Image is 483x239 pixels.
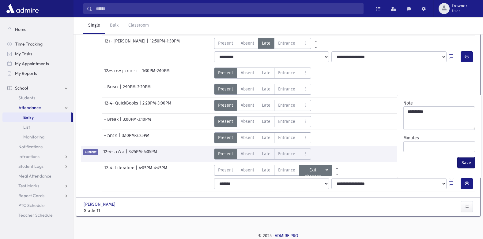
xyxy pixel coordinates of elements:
[2,39,73,49] a: Time Tracking
[262,118,270,125] span: Late
[403,135,419,141] label: Minutes
[103,149,126,160] span: 12-4- הלכה
[129,149,157,160] span: 3:25PM-4:05PM
[214,165,342,176] div: AttTypes
[147,38,150,49] span: |
[18,173,51,179] span: Meal Attendance
[218,40,233,46] span: Present
[122,132,149,143] span: 3:10PM-3:25PM
[214,84,311,95] div: AttTypes
[84,201,117,208] span: [PERSON_NAME]
[123,84,151,95] span: 2:10PM-2:20PM
[104,38,147,49] span: 12ד- [PERSON_NAME]
[262,134,270,141] span: Late
[2,210,73,220] a: Teacher Schedule
[278,118,295,125] span: Entrance
[23,124,30,130] span: List
[104,100,139,111] span: 12-4- QuickBooks
[303,167,325,174] span: Exit Absence
[214,116,311,127] div: AttTypes
[2,152,73,161] a: Infractions
[18,164,43,169] span: Student Logs
[218,134,233,141] span: Present
[2,83,73,93] a: School
[218,86,233,92] span: Present
[18,193,44,198] span: Report Cards
[218,70,233,76] span: Present
[23,134,44,140] span: Monitoring
[241,151,254,157] span: Absent
[332,170,342,175] a: All Later
[123,116,151,127] span: 3:00PM-3:10PM
[15,85,28,91] span: School
[83,149,98,155] span: Current
[262,86,270,92] span: Late
[214,100,311,111] div: AttTypes
[104,165,136,176] span: 12-4- Literature
[241,167,254,173] span: Absent
[2,93,73,103] a: Students
[139,100,142,111] span: |
[278,151,295,157] span: Entrance
[92,3,363,14] input: Search
[15,41,43,47] span: Time Tracking
[15,51,32,57] span: My Tasks
[104,68,139,79] span: 12ד- חורבן אירופא
[2,181,73,191] a: Test Marks
[262,167,270,173] span: Late
[150,38,180,49] span: 12:50PM-1:30PM
[262,102,270,108] span: Late
[241,134,254,141] span: Absent
[214,149,311,160] div: AttTypes
[18,95,35,101] span: Students
[2,49,73,59] a: My Tasks
[278,86,295,92] span: Entrance
[278,167,295,173] span: Entrance
[84,208,143,214] span: Grade 11
[218,151,233,157] span: Present
[458,157,475,168] button: Save
[139,165,167,176] span: 4:05PM-4:45PM
[15,27,27,32] span: Home
[214,132,311,143] div: AttTypes
[120,84,123,95] span: |
[241,40,254,46] span: Absent
[2,112,71,122] a: Entry
[2,191,73,200] a: Report Cards
[83,233,473,239] div: © 2025 -
[104,132,119,143] span: - מנחה
[241,118,254,125] span: Absent
[278,134,295,141] span: Entrance
[2,103,73,112] a: Attendance
[126,149,129,160] span: |
[218,102,233,108] span: Present
[2,68,73,78] a: My Reports
[262,151,270,157] span: Late
[104,116,120,127] span: - Break
[241,86,254,92] span: Absent
[18,154,40,159] span: Infractions
[214,38,321,49] div: AttTypes
[241,70,254,76] span: Absent
[15,61,49,66] span: My Appointments
[142,100,171,111] span: 2:20PM-3:00PM
[241,102,254,108] span: Absent
[15,71,37,76] span: My Reports
[2,59,73,68] a: My Appointments
[83,17,105,34] a: Single
[142,68,170,79] span: 1:30PM-2:10PM
[2,24,73,34] a: Home
[2,171,73,181] a: Meal Attendance
[2,132,73,142] a: Monitoring
[278,102,295,108] span: Entrance
[262,40,270,46] span: Late
[2,161,73,171] a: Student Logs
[18,203,45,208] span: PTC Schedule
[214,68,311,79] div: AttTypes
[18,212,53,218] span: Teacher Schedule
[2,122,73,132] a: List
[136,165,139,176] span: |
[123,17,154,34] a: Classroom
[452,4,467,9] span: frowner
[218,167,233,173] span: Present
